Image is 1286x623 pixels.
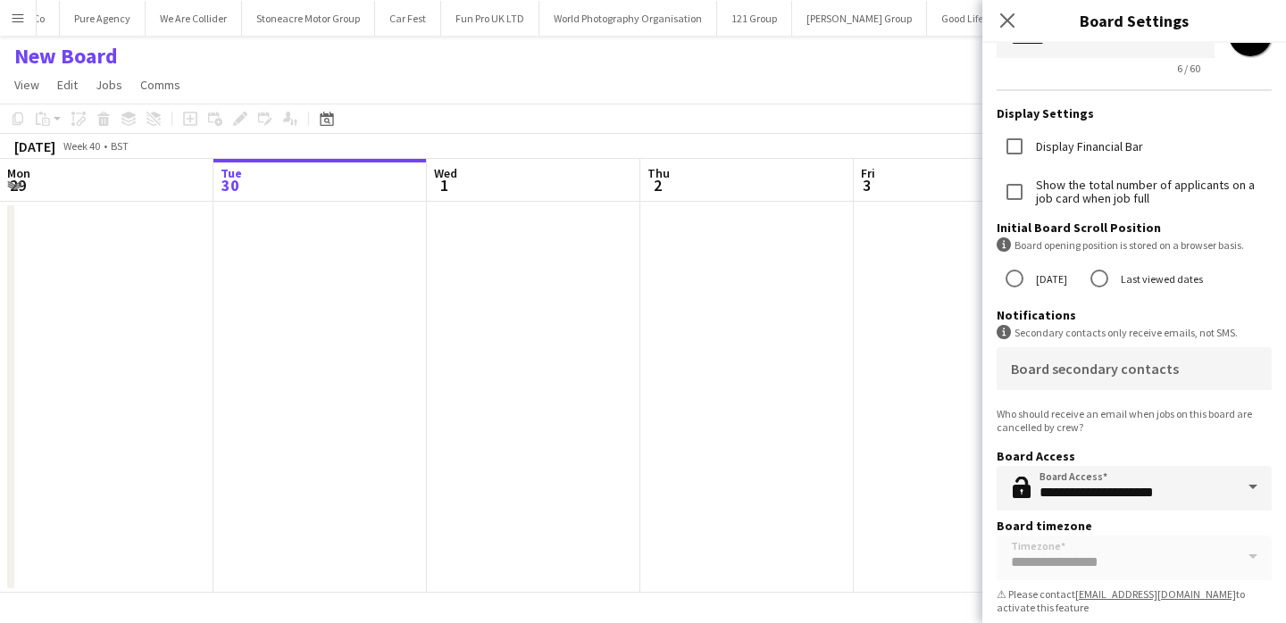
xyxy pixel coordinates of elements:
label: Display Financial Bar [1032,140,1143,154]
span: Wed [434,165,457,181]
span: 30 [218,175,242,195]
button: 121 Group [717,1,792,36]
span: Thu [647,165,670,181]
span: 29 [4,175,30,195]
a: View [7,73,46,96]
span: Mon [7,165,30,181]
span: Comms [140,77,180,93]
mat-label: Board secondary contacts [1011,360,1179,378]
div: BST [111,139,129,153]
h3: Initial Board Scroll Position [997,220,1272,236]
span: Week 40 [59,139,104,153]
h1: New Board [14,43,118,70]
div: Who should receive an email when jobs on this board are cancelled by crew? [997,407,1272,434]
div: Secondary contacts only receive emails, not SMS. [997,325,1272,340]
span: Tue [221,165,242,181]
h3: Board Access [997,448,1272,464]
h3: Notifications [997,307,1272,323]
div: ⚠ Please contact to activate this feature [997,587,1272,614]
a: Jobs [88,73,129,96]
a: [EMAIL_ADDRESS][DOMAIN_NAME] [1075,587,1236,601]
label: [DATE] [1032,265,1067,293]
span: View [14,77,39,93]
h3: Display Settings [997,105,1272,121]
button: We Are Collider [146,1,242,36]
h3: Board timezone [997,518,1272,534]
button: Fun Pro UK LTD [441,1,539,36]
h3: Board Settings [982,9,1286,32]
span: Edit [57,77,78,93]
span: Jobs [96,77,122,93]
button: Stoneacre Motor Group [242,1,375,36]
button: Good Life Events [927,1,1031,36]
div: [DATE] [14,137,55,155]
a: Comms [133,73,188,96]
span: 3 [858,175,875,195]
label: Last viewed dates [1117,265,1203,293]
button: Pure Agency [60,1,146,36]
span: 1 [431,175,457,195]
a: Edit [50,73,85,96]
button: Car Fest [375,1,441,36]
span: 6 / 60 [1163,62,1215,75]
span: 2 [645,175,670,195]
label: Show the total number of applicants on a job card when job full [1032,179,1272,205]
span: Fri [861,165,875,181]
div: Board opening position is stored on a browser basis. [997,237,1272,253]
button: World Photography Organisation [539,1,717,36]
button: [PERSON_NAME] Group [792,1,927,36]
